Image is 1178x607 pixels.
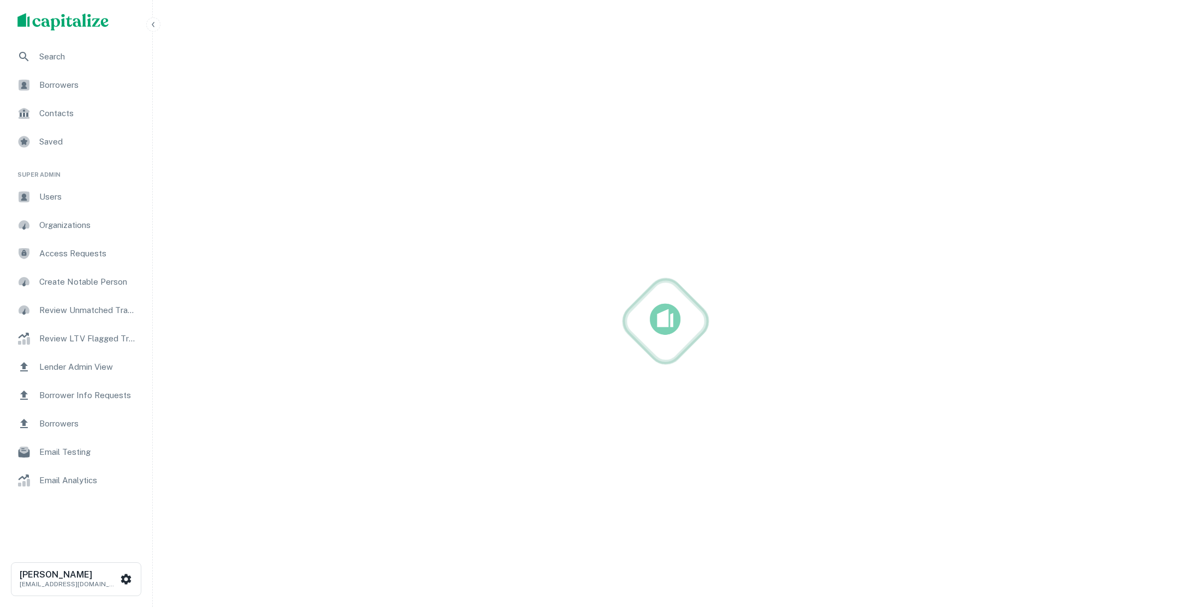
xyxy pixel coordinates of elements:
[20,579,118,589] p: [EMAIL_ADDRESS][DOMAIN_NAME]
[9,184,143,210] a: Users
[39,304,137,317] span: Review Unmatched Transactions
[39,79,137,92] span: Borrowers
[39,389,137,402] span: Borrower Info Requests
[9,241,143,267] a: Access Requests
[1123,520,1178,572] iframe: Chat Widget
[9,326,143,352] a: Review LTV Flagged Transactions
[20,570,118,579] h6: [PERSON_NAME]
[39,360,137,374] span: Lender Admin View
[11,562,141,596] button: [PERSON_NAME][EMAIL_ADDRESS][DOMAIN_NAME]
[9,212,143,238] a: Organizations
[9,297,143,323] a: Review Unmatched Transactions
[39,190,137,203] span: Users
[39,50,137,63] span: Search
[9,439,143,465] a: Email Testing
[9,382,143,408] a: Borrower Info Requests
[17,13,109,31] img: capitalize-logo.png
[39,275,137,289] span: Create Notable Person
[39,417,137,430] span: Borrowers
[39,332,137,345] span: Review LTV Flagged Transactions
[9,354,143,380] a: Lender Admin View
[9,269,143,295] a: Create Notable Person
[9,44,143,70] a: Search
[9,72,143,98] a: Borrowers
[39,247,137,260] span: Access Requests
[39,446,137,459] span: Email Testing
[39,135,137,148] span: Saved
[9,157,143,184] li: Super Admin
[39,107,137,120] span: Contacts
[9,129,143,155] a: Saved
[9,100,143,127] a: Contacts
[9,411,143,437] a: Borrowers
[39,474,137,487] span: Email Analytics
[9,467,143,494] a: Email Analytics
[39,219,137,232] span: Organizations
